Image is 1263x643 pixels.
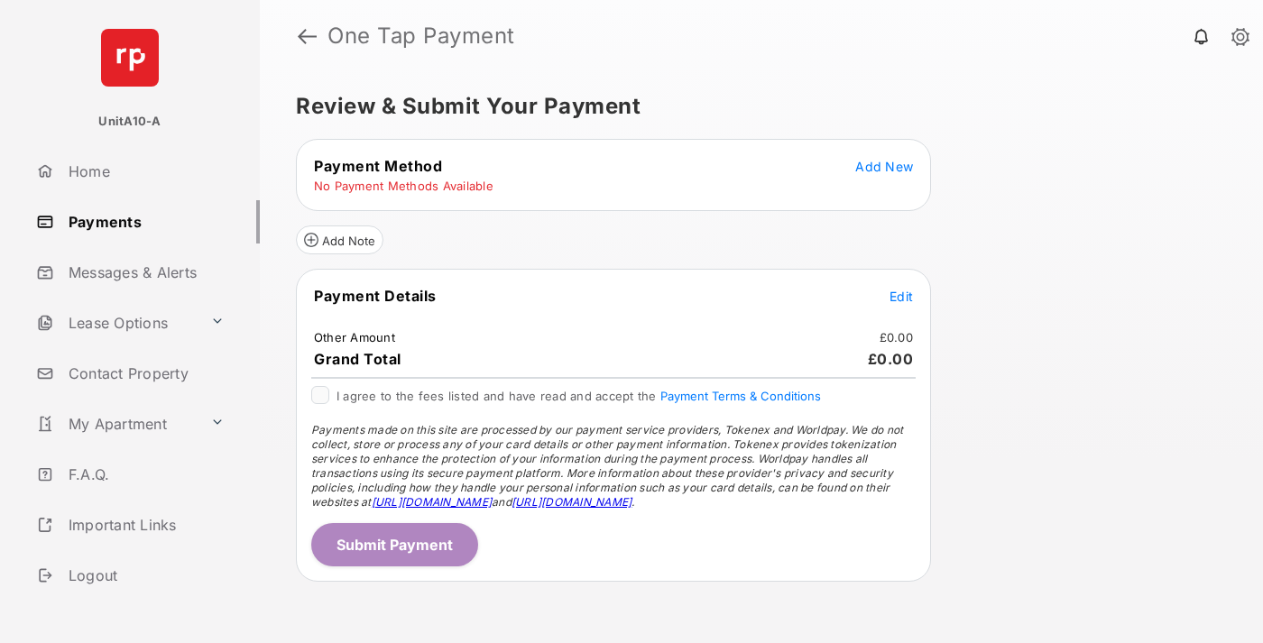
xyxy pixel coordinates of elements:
[372,495,492,509] a: [URL][DOMAIN_NAME]
[29,301,203,344] a: Lease Options
[29,251,260,294] a: Messages & Alerts
[314,157,442,175] span: Payment Method
[29,503,232,547] a: Important Links
[98,113,161,131] p: UnitA10-A
[327,25,515,47] strong: One Tap Payment
[879,329,914,345] td: £0.00
[512,495,631,509] a: [URL][DOMAIN_NAME]
[336,389,821,403] span: I agree to the fees listed and have read and accept the
[311,523,478,566] button: Submit Payment
[313,178,494,194] td: No Payment Methods Available
[890,287,913,305] button: Edit
[313,329,396,345] td: Other Amount
[311,423,903,509] span: Payments made on this site are processed by our payment service providers, Tokenex and Worldpay. ...
[296,225,383,254] button: Add Note
[296,96,1212,117] h5: Review & Submit Your Payment
[868,350,914,368] span: £0.00
[29,402,203,446] a: My Apartment
[314,287,437,305] span: Payment Details
[29,352,260,395] a: Contact Property
[101,29,159,87] img: svg+xml;base64,PHN2ZyB4bWxucz0iaHR0cDovL3d3dy53My5vcmcvMjAwMC9zdmciIHdpZHRoPSI2NCIgaGVpZ2h0PSI2NC...
[314,350,401,368] span: Grand Total
[855,157,913,175] button: Add New
[29,554,260,597] a: Logout
[29,453,260,496] a: F.A.Q.
[855,159,913,174] span: Add New
[29,200,260,243] a: Payments
[890,289,913,304] span: Edit
[660,389,821,403] button: I agree to the fees listed and have read and accept the
[29,150,260,193] a: Home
